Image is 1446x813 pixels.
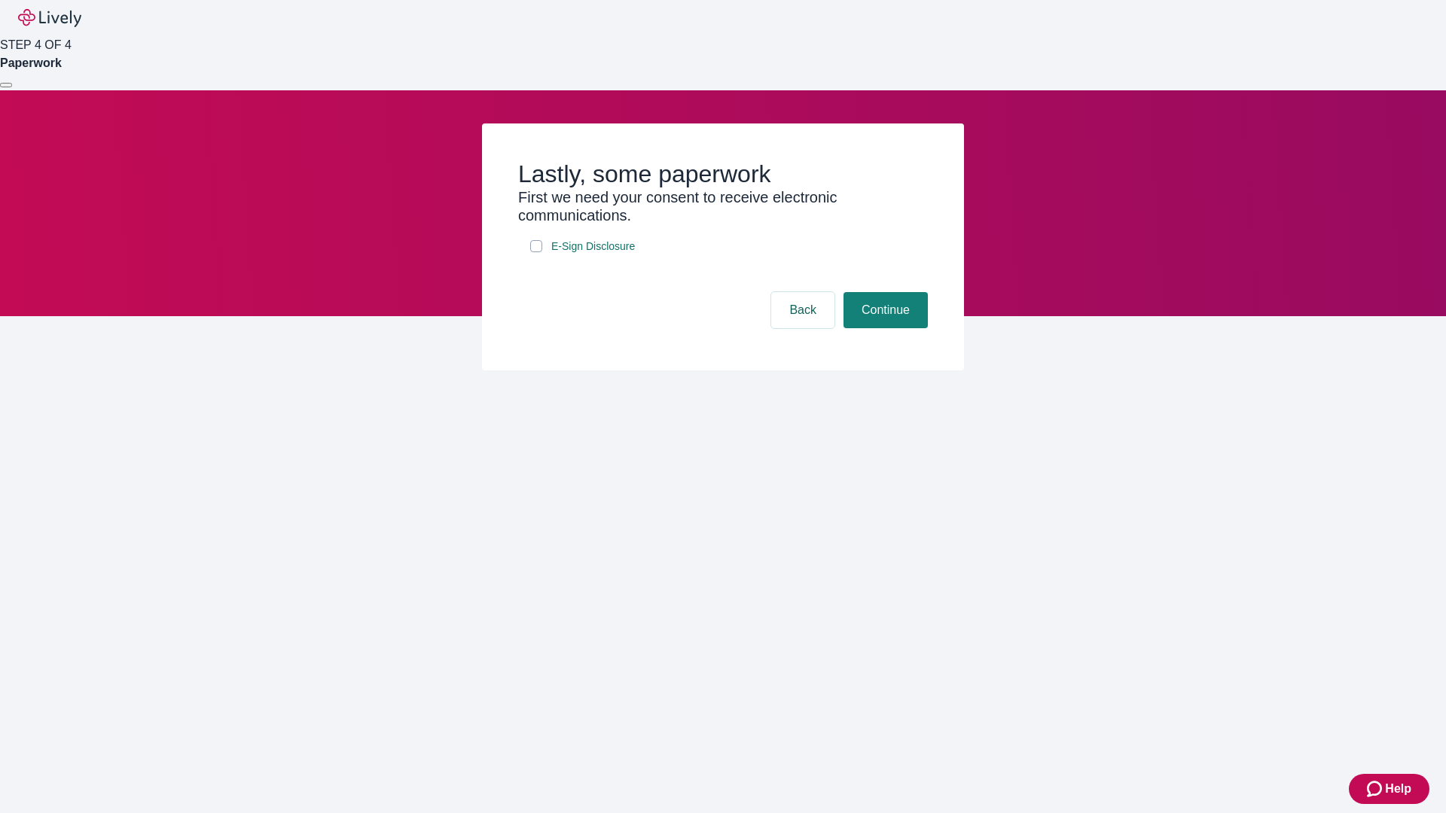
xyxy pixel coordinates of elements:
svg: Zendesk support icon [1367,780,1385,798]
h3: First we need your consent to receive electronic communications. [518,188,928,224]
h2: Lastly, some paperwork [518,160,928,188]
a: e-sign disclosure document [548,237,638,256]
img: Lively [18,9,81,27]
span: Help [1385,780,1411,798]
span: E-Sign Disclosure [551,239,635,254]
button: Back [771,292,834,328]
button: Continue [843,292,928,328]
button: Zendesk support iconHelp [1349,774,1429,804]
